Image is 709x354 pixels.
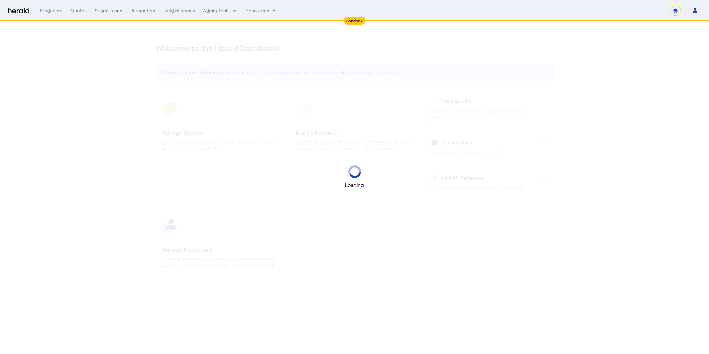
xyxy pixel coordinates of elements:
[203,7,238,14] button: internal dropdown menu
[130,7,156,14] div: Parameters
[8,8,29,14] img: Herald Logo
[344,17,365,25] div: Sandbox
[95,7,122,14] div: Submissions
[164,7,195,14] div: Field Schemas
[70,7,87,14] div: Quotes
[246,7,277,14] button: Resources dropdown menu
[40,7,62,14] div: Producers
